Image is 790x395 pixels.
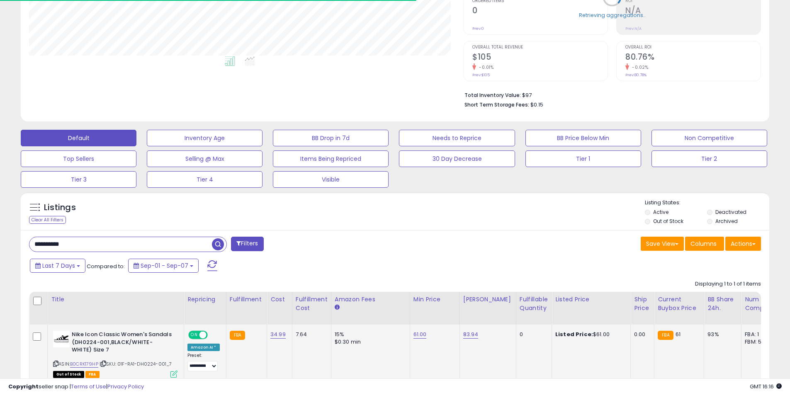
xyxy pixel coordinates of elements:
div: FBM: 5 [745,338,772,346]
a: B0CRK179HP [70,361,98,368]
button: Filters [231,237,263,251]
small: FBA [658,331,673,340]
small: Amazon Fees. [335,304,340,311]
span: Last 7 Days [42,262,75,270]
div: 0 [520,331,545,338]
span: Columns [690,240,717,248]
span: Sep-01 - Sep-07 [141,262,188,270]
div: Preset: [187,353,220,371]
button: Selling @ Max [147,150,263,167]
div: Fulfillment [230,295,263,304]
label: Archived [715,218,738,225]
div: Num of Comp. [745,295,775,313]
div: 0.00 [634,331,648,338]
a: 83.94 [463,330,479,339]
button: Save View [641,237,684,251]
div: Amazon AI * [187,344,220,351]
div: Repricing [187,295,223,304]
button: Tier 2 [651,150,767,167]
button: 30 Day Decrease [399,150,515,167]
span: All listings that are currently out of stock and unavailable for purchase on Amazon [53,371,84,378]
button: Visible [273,171,389,188]
button: Tier 4 [147,171,263,188]
a: 34.99 [270,330,286,339]
div: Listed Price [555,295,627,304]
span: OFF [207,332,220,339]
button: Tier 3 [21,171,136,188]
div: Fulfillment Cost [296,295,328,313]
button: Items Being Repriced [273,150,389,167]
div: Ship Price [634,295,651,313]
div: Min Price [413,295,456,304]
small: FBA [230,331,245,340]
span: FBA [85,371,100,378]
div: Fulfillable Quantity [520,295,548,313]
button: Default [21,130,136,146]
span: 61 [676,330,681,338]
label: Out of Stock [653,218,683,225]
button: Last 7 Days [30,259,85,273]
div: seller snap | | [8,383,144,391]
h5: Listings [44,202,76,213]
span: Compared to: [87,262,125,270]
div: $0.30 min [335,338,404,346]
span: ON [189,332,199,339]
div: Amazon Fees [335,295,406,304]
span: 2025-09-15 16:16 GMT [750,383,782,390]
a: Privacy Policy [107,383,144,390]
div: [PERSON_NAME] [463,295,513,304]
div: 15% [335,331,404,338]
div: Retrieving aggregations.. [579,11,646,19]
button: Sep-01 - Sep-07 [128,259,199,273]
button: Tier 1 [525,150,641,167]
div: Current Buybox Price [658,295,700,313]
div: Cost [270,295,289,304]
button: BB Drop in 7d [273,130,389,146]
button: Columns [685,237,724,251]
button: Non Competitive [651,130,767,146]
button: BB Price Below Min [525,130,641,146]
a: Terms of Use [71,383,106,390]
div: ASIN: [53,331,177,377]
button: Inventory Age [147,130,263,146]
div: Displaying 1 to 1 of 1 items [695,280,761,288]
div: Clear All Filters [29,216,66,224]
div: FBA: 1 [745,331,772,338]
a: 61.00 [413,330,427,339]
b: Listed Price: [555,330,593,338]
div: BB Share 24h. [707,295,738,313]
button: Top Sellers [21,150,136,167]
label: Active [653,208,668,216]
button: Needs to Reprice [399,130,515,146]
strong: Copyright [8,383,39,390]
img: 31kCjW2uvcL._SL40_.jpg [53,331,70,347]
div: 93% [707,331,735,338]
label: Deactivated [715,208,746,216]
button: Actions [725,237,761,251]
div: $61.00 [555,331,624,338]
span: | SKU: 01F-RA1-DH0224-001_7 [100,361,172,367]
div: Title [51,295,180,304]
b: Nike Icon Classic Women's Sandals (DH0224-001,BLACK/WHITE-WHITE) Size 7 [72,331,173,356]
div: 7.64 [296,331,325,338]
p: Listing States: [645,199,769,207]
